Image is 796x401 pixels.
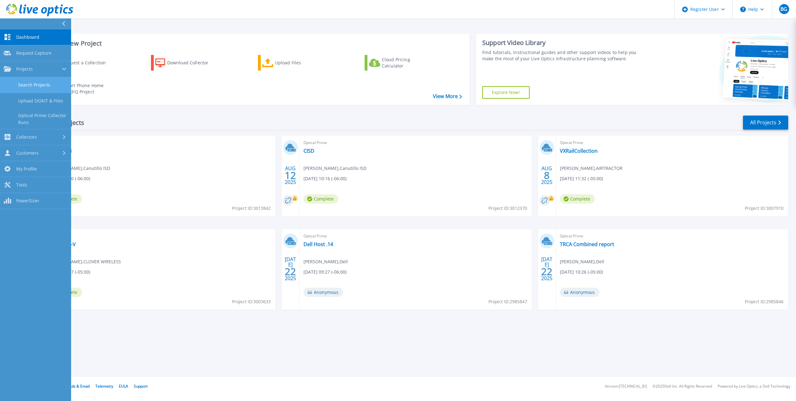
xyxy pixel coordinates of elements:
[303,175,347,182] span: [DATE] 10:16 (-06:00)
[780,7,787,12] span: BG
[61,82,110,95] div: Import Phone Home CloudIQ Project
[303,241,333,247] a: Dell Host .14
[47,258,121,265] span: [PERSON_NAME] , CLOVER WIRELESS
[745,205,784,212] span: Project ID: 3007910
[544,173,550,178] span: 8
[284,164,296,187] div: AUG 2025
[275,57,325,69] div: Upload Files
[47,139,272,146] span: Optical Prime
[47,233,272,240] span: Optical Prime
[560,288,599,297] span: Anonymous
[482,86,530,99] a: Explore Now!
[47,165,110,172] span: [PERSON_NAME] , Canutillo ISD
[560,139,784,146] span: Optical Prime
[119,384,128,389] a: EULA
[560,241,614,247] a: TRCA Combined report
[482,49,643,62] div: Find tutorials, instructional guides and other support videos to help you make the most of your L...
[303,148,314,154] a: CISD
[560,175,603,182] span: [DATE] 11:32 (-05:00)
[16,34,39,40] span: Dashboard
[560,194,595,204] span: Complete
[303,269,347,275] span: [DATE] 09:27 (-06:00)
[44,55,114,71] a: Request a Collection
[605,384,647,389] li: Version: [TECHNICAL_ID]
[653,384,712,389] li: © 2025 Dell Inc. All Rights Reserved
[303,258,348,265] span: [PERSON_NAME] , Dell
[488,205,527,212] span: Project ID: 3012370
[743,116,788,130] a: All Projects
[541,257,553,280] div: [DATE] 2025
[303,288,343,297] span: Anonymous
[303,194,338,204] span: Complete
[16,198,39,204] span: PowerSizer
[232,298,271,305] span: Project ID: 3003633
[95,384,113,389] a: Telemetry
[16,50,51,56] span: Request Capture
[232,205,271,212] span: Project ID: 3013842
[382,57,432,69] div: Cloud Pricing Calculator
[433,93,462,99] a: View More
[745,298,784,305] span: Project ID: 2985846
[541,269,552,274] span: 22
[134,384,148,389] a: Support
[560,269,603,275] span: [DATE] 10:26 (-05:00)
[62,57,112,69] div: Request a Collection
[560,165,623,172] span: [PERSON_NAME] , AIRTRACTOR
[167,57,217,69] div: Download Collector
[718,384,790,389] li: Powered by Live Optics, a Dell Technology
[16,150,39,156] span: Customers
[16,166,37,172] span: My Profile
[303,165,366,172] span: [PERSON_NAME] , Canutillo ISD
[488,298,527,305] span: Project ID: 2985847
[365,55,434,71] a: Cloud Pricing Calculator
[69,384,90,389] a: Ads & Email
[285,173,296,178] span: 12
[482,39,643,47] div: Support Video Library
[560,233,784,240] span: Optical Prime
[258,55,328,71] a: Upload Files
[285,269,296,274] span: 22
[560,258,604,265] span: [PERSON_NAME] , Dell
[16,134,37,140] span: Collectors
[151,55,221,71] a: Download Collector
[16,182,27,188] span: Tools
[541,164,553,187] div: AUG 2025
[284,257,296,280] div: [DATE] 2025
[303,139,528,146] span: Optical Prime
[44,40,462,47] h3: Start a New Project
[16,66,33,72] span: Projects
[560,148,598,154] a: VXRailCollection
[303,233,528,240] span: Optical Prime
